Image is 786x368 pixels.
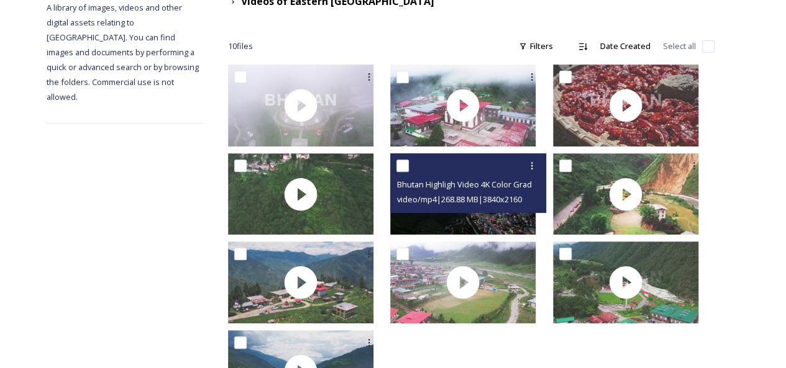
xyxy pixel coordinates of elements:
[228,241,373,323] img: thumbnail
[553,65,698,146] img: thumbnail
[553,153,698,235] img: thumbnail
[390,65,536,146] img: thumbnail
[47,2,201,102] span: A library of images, videos and other digital assets relating to [GEOGRAPHIC_DATA]. You can find ...
[396,178,559,190] span: Bhutan Highligh Video 4K Color Graded.mp4
[228,153,373,235] img: thumbnail
[594,34,657,58] div: Date Created
[663,40,696,52] span: Select all
[553,241,698,323] img: thumbnail
[228,65,373,146] img: thumbnail
[396,194,521,205] span: video/mp4 | 268.88 MB | 3840 x 2160
[513,34,559,58] div: Filters
[228,40,253,52] span: 10 file s
[390,241,536,323] img: thumbnail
